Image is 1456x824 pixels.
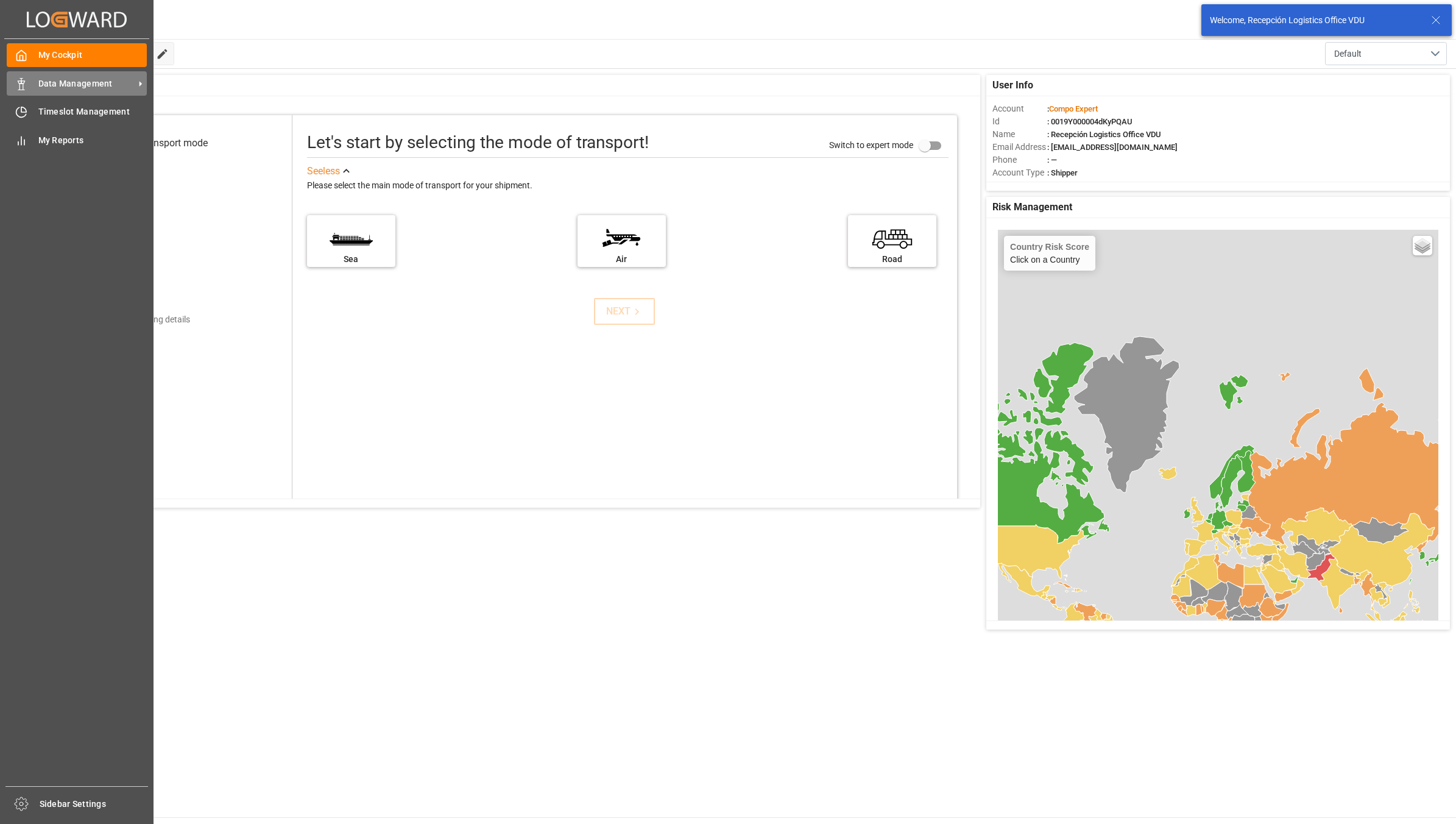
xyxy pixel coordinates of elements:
span: : — [1047,155,1057,165]
span: Email Address [992,141,1047,154]
div: Let's start by selecting the mode of transport! [307,130,649,155]
div: Click on a Country [1010,242,1089,265]
a: My Cockpit [7,43,147,67]
div: NEXT [606,304,643,319]
span: User Info [992,78,1033,93]
span: Risk Management [992,200,1072,215]
span: Sidebar Settings [40,798,149,811]
span: : [EMAIL_ADDRESS][DOMAIN_NAME] [1047,143,1178,152]
span: Data Management [38,77,135,90]
span: Account [992,102,1047,115]
span: Account Type [992,166,1047,179]
span: My Cockpit [38,49,147,62]
div: Road [854,253,930,266]
a: Layers [1413,236,1432,255]
span: : Shipper [1047,168,1078,177]
span: Name [992,128,1047,141]
span: Compo Expert [1049,104,1098,113]
button: open menu [1325,42,1447,65]
div: Please select the main mode of transport for your shipment. [307,179,949,193]
a: My Reports [7,128,147,152]
span: : [1047,104,1098,113]
span: Default [1334,48,1362,60]
div: Welcome, Recepción Logistics Office VDU [1210,14,1419,27]
span: Id [992,115,1047,128]
span: Switch to expert mode [829,140,913,150]
span: Timeslot Management [38,105,147,118]
span: My Reports [38,134,147,147]
button: NEXT [594,298,655,325]
a: Timeslot Management [7,100,147,124]
span: : 0019Y000004dKyPQAU [1047,117,1133,126]
div: See less [307,164,340,179]
div: Air [584,253,660,266]
span: Phone [992,154,1047,166]
h4: Country Risk Score [1010,242,1089,252]
div: Sea [313,253,389,266]
div: Select transport mode [113,136,208,151]
span: : Recepción Logistics Office VDU [1047,130,1161,139]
